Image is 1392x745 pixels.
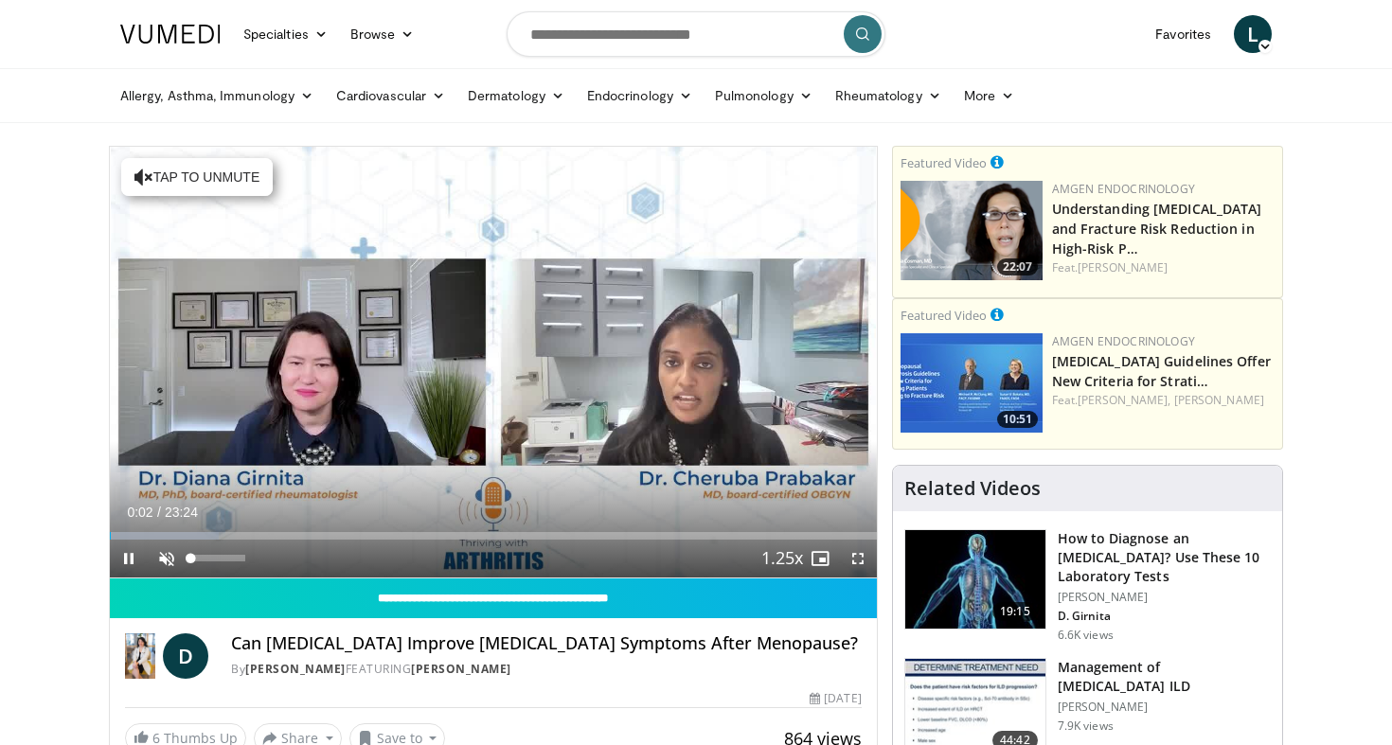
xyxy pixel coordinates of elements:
p: D. Girnita [1058,609,1271,624]
a: [PERSON_NAME] [411,661,511,677]
a: Amgen Endocrinology [1052,333,1195,349]
a: Browse [339,15,426,53]
a: 10:51 [901,333,1043,433]
a: Endocrinology [576,77,704,115]
div: Progress Bar [110,532,877,540]
div: Feat. [1052,259,1275,276]
h4: Can [MEDICAL_DATA] Improve [MEDICAL_DATA] Symptoms After Menopause? [231,633,862,654]
a: [PERSON_NAME] [245,661,346,677]
a: [PERSON_NAME], [1078,392,1170,408]
a: L [1234,15,1272,53]
h3: Management of [MEDICAL_DATA] ILD [1058,658,1271,696]
p: [PERSON_NAME] [1058,700,1271,715]
div: [DATE] [810,690,861,707]
a: Cardiovascular [325,77,456,115]
div: By FEATURING [231,661,862,678]
a: Rheumatology [824,77,953,115]
button: Enable picture-in-picture mode [801,540,839,577]
img: c9a25db3-4db0-49e1-a46f-17b5c91d58a1.png.150x105_q85_crop-smart_upscale.png [901,181,1043,280]
button: Pause [110,540,148,577]
button: Fullscreen [839,540,877,577]
img: 94354a42-e356-4408-ae03-74466ea68b7a.150x105_q85_crop-smart_upscale.jpg [905,530,1045,629]
a: Allergy, Asthma, Immunology [109,77,325,115]
button: Unmute [148,540,186,577]
button: Playback Rate [763,540,801,577]
a: Dermatology [456,77,576,115]
span: / [157,505,161,520]
a: Understanding [MEDICAL_DATA] and Fracture Risk Reduction in High-Risk P… [1052,200,1262,257]
button: Tap to unmute [121,158,273,196]
a: Favorites [1144,15,1222,53]
input: Search topics, interventions [507,11,885,57]
p: 6.6K views [1058,628,1114,643]
a: Amgen Endocrinology [1052,181,1195,197]
small: Featured Video [901,154,987,171]
span: 10:51 [997,411,1038,428]
a: Pulmonology [704,77,824,115]
a: 22:07 [901,181,1043,280]
span: 23:24 [165,505,198,520]
span: 19:15 [992,602,1038,621]
a: [PERSON_NAME] [1174,392,1264,408]
h3: How to Diagnose an [MEDICAL_DATA]? Use These 10 Laboratory Tests [1058,529,1271,586]
img: 7b525459-078d-43af-84f9-5c25155c8fbb.png.150x105_q85_crop-smart_upscale.jpg [901,333,1043,433]
p: 7.9K views [1058,718,1114,734]
img: Dr. Diana Girnita [125,633,155,679]
a: [PERSON_NAME] [1078,259,1168,275]
a: Specialties [232,15,339,53]
span: 0:02 [127,505,152,520]
a: D [163,633,208,679]
div: Feat. [1052,392,1275,409]
h4: Related Videos [904,477,1041,500]
small: Featured Video [901,307,987,324]
p: [PERSON_NAME] [1058,590,1271,605]
video-js: Video Player [110,147,877,578]
span: 22:07 [997,258,1038,275]
a: [MEDICAL_DATA] Guidelines Offer New Criteria for Strati… [1052,352,1271,390]
a: More [953,77,1026,115]
img: VuMedi Logo [120,25,221,44]
div: Volume Level [190,555,244,561]
a: 19:15 How to Diagnose an [MEDICAL_DATA]? Use These 10 Laboratory Tests [PERSON_NAME] D. Girnita 6... [904,529,1271,643]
